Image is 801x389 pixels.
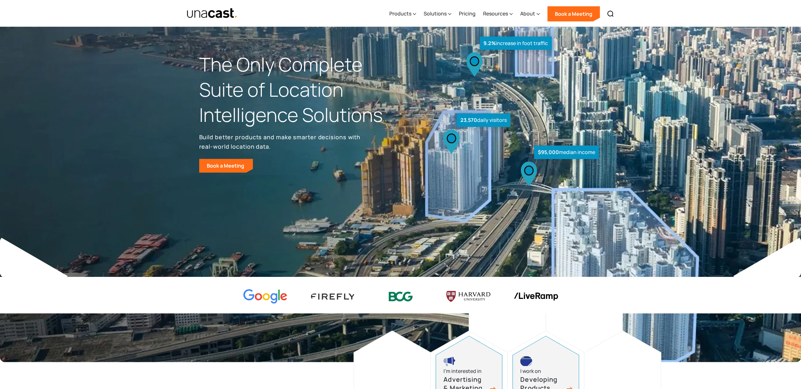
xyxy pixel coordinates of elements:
img: BCG logo [379,288,423,306]
a: Book a Meeting [199,159,253,173]
div: increase in foot traffic [480,37,552,50]
div: daily visitors [457,113,510,127]
div: Resources [483,1,513,27]
div: I’m interested in [443,367,482,375]
strong: 23,570 [460,117,477,123]
h1: The Only Complete Suite of Location Intelligence Solutions [199,52,401,127]
div: About [520,1,540,27]
div: I work on [520,367,541,375]
img: liveramp logo [514,293,558,300]
div: Resources [483,10,508,17]
img: Harvard U logo [446,289,490,304]
img: advertising and marketing icon [443,356,455,366]
img: developing products icon [520,356,532,366]
div: About [520,10,535,17]
p: Build better products and make smarter decisions with real-world location data. [199,132,363,151]
div: Products [389,10,411,17]
img: Google logo Color [243,289,287,304]
strong: 9.2% [483,40,496,47]
div: Products [389,1,416,27]
img: Search icon [607,10,614,18]
div: Solutions [424,1,451,27]
img: Firefly Advertising logo [311,294,355,300]
div: median income [534,146,599,159]
a: Book a Meeting [547,6,600,21]
div: Solutions [424,10,447,17]
img: Unacast text logo [187,8,238,19]
a: Pricing [459,1,476,27]
strong: $95,000 [538,149,559,156]
a: home [187,8,238,19]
